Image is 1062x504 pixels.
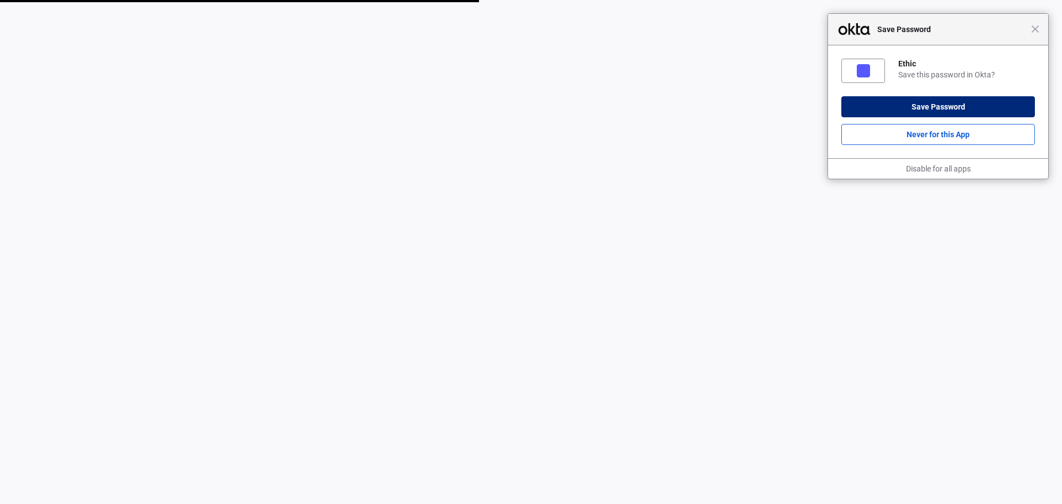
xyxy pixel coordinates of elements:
span: Close [1031,25,1039,33]
span: Save Password [872,23,1031,36]
img: 2mVHzwAAAAGSURBVAMAlJl0QTwKUxYAAAAASUVORK5CYII= [855,62,872,80]
a: Disable for all apps [906,164,971,173]
div: Ethic [898,59,1035,69]
div: Save this password in Okta? [898,70,1035,80]
button: Save Password [841,96,1035,117]
button: Never for this App [841,124,1035,145]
